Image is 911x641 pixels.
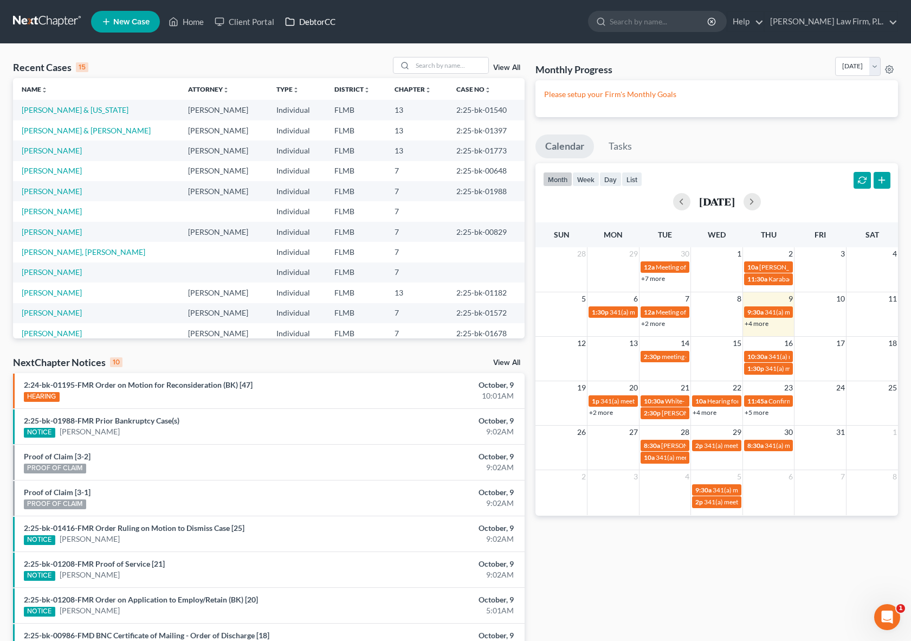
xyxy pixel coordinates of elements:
span: 1 [891,426,898,439]
span: 10 [835,292,846,305]
span: 19 [576,381,587,394]
a: 2:25-bk-01416-FMR Order Ruling on Motion to Dismiss Case [25] [24,523,244,533]
span: Sat [865,230,879,239]
td: 7 [386,201,448,221]
span: 23 [783,381,794,394]
a: View All [493,359,520,367]
span: 341(a) meeting for [PERSON_NAME] [656,453,760,461]
span: Tue [658,230,672,239]
i: unfold_more [425,87,431,93]
span: 10a [644,453,655,461]
span: 11:30a [747,275,767,283]
div: 10:01AM [358,390,514,401]
span: 7 [684,292,690,305]
input: Search by name... [412,57,488,73]
span: 4 [684,470,690,483]
span: 17 [835,337,846,350]
span: 12a [644,263,655,271]
td: Individual [268,283,326,303]
span: 13 [628,337,639,350]
span: 20 [628,381,639,394]
a: [PERSON_NAME] [22,187,82,196]
td: Individual [268,242,326,262]
td: 7 [386,303,448,323]
div: October, 9 [358,415,514,426]
span: Karabaev- 341 Meeting [768,275,835,283]
span: 30 [783,426,794,439]
i: unfold_more [41,87,48,93]
span: 5 [580,292,587,305]
div: Recent Cases [13,61,88,74]
div: 9:02AM [358,534,514,544]
td: 7 [386,161,448,181]
div: 10 [110,357,122,367]
span: 7 [839,470,846,483]
a: [PERSON_NAME] [22,227,82,236]
span: meeting of creditors for [PERSON_NAME] [662,352,780,361]
td: Individual [268,323,326,343]
span: New Case [113,18,150,26]
div: October, 9 [358,380,514,390]
span: Confirmation Hearing for [PERSON_NAME] [768,397,893,405]
td: FLMB [326,181,386,201]
span: Wed [708,230,726,239]
span: 4 [891,247,898,260]
span: 29 [732,426,742,439]
td: FLMB [326,222,386,242]
div: October, 9 [358,559,514,569]
td: [PERSON_NAME] [179,303,268,323]
a: Proof of Claim [3-2] [24,452,91,461]
span: 12a [644,308,655,316]
span: 341(a) meeting for [PERSON_NAME] [765,308,869,316]
div: October, 9 [358,487,514,498]
td: 7 [386,323,448,343]
span: 5 [736,470,742,483]
td: 2:25-bk-01678 [448,323,525,343]
td: 7 [386,242,448,262]
button: day [599,172,622,187]
span: 8 [736,292,742,305]
td: FLMB [326,100,386,120]
span: 12 [576,337,587,350]
span: 8:30a [644,441,660,450]
span: 3 [632,470,639,483]
td: Individual [268,303,326,323]
td: FLMB [326,161,386,181]
span: 10a [747,263,758,271]
a: [PERSON_NAME] [22,267,82,277]
span: 1:30p [592,308,609,316]
a: [PERSON_NAME] Law Firm, P.L. [765,12,897,31]
span: [PERSON_NAME]- 341 Meeting [661,441,751,450]
td: Individual [268,201,326,221]
button: list [622,172,642,187]
p: Please setup your Firm's Monthly Goals [544,89,889,100]
span: 28 [680,426,690,439]
span: 1 [896,604,905,613]
button: week [572,172,599,187]
span: 9:30a [695,486,712,494]
td: [PERSON_NAME] [179,161,268,181]
td: 2:25-bk-01572 [448,303,525,323]
a: Calendar [535,134,594,158]
a: [PERSON_NAME] [22,207,82,216]
a: Districtunfold_more [334,85,370,93]
td: 2:25-bk-01540 [448,100,525,120]
span: Mon [604,230,623,239]
div: NOTICE [24,428,55,438]
td: [PERSON_NAME] [179,181,268,201]
a: Help [727,12,764,31]
a: Typeunfold_more [276,85,299,93]
span: 2 [580,470,587,483]
div: October, 9 [358,523,514,534]
a: Nameunfold_more [22,85,48,93]
td: FLMB [326,201,386,221]
td: FLMB [326,283,386,303]
span: 6 [632,292,639,305]
td: 2:25-bk-01182 [448,283,525,303]
a: +2 more [589,408,613,416]
div: NOTICE [24,571,55,581]
div: 5:01AM [358,605,514,616]
span: 341(a) meeting for [PERSON_NAME] [704,498,809,506]
td: 2:25-bk-00648 [448,161,525,181]
td: 13 [386,283,448,303]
